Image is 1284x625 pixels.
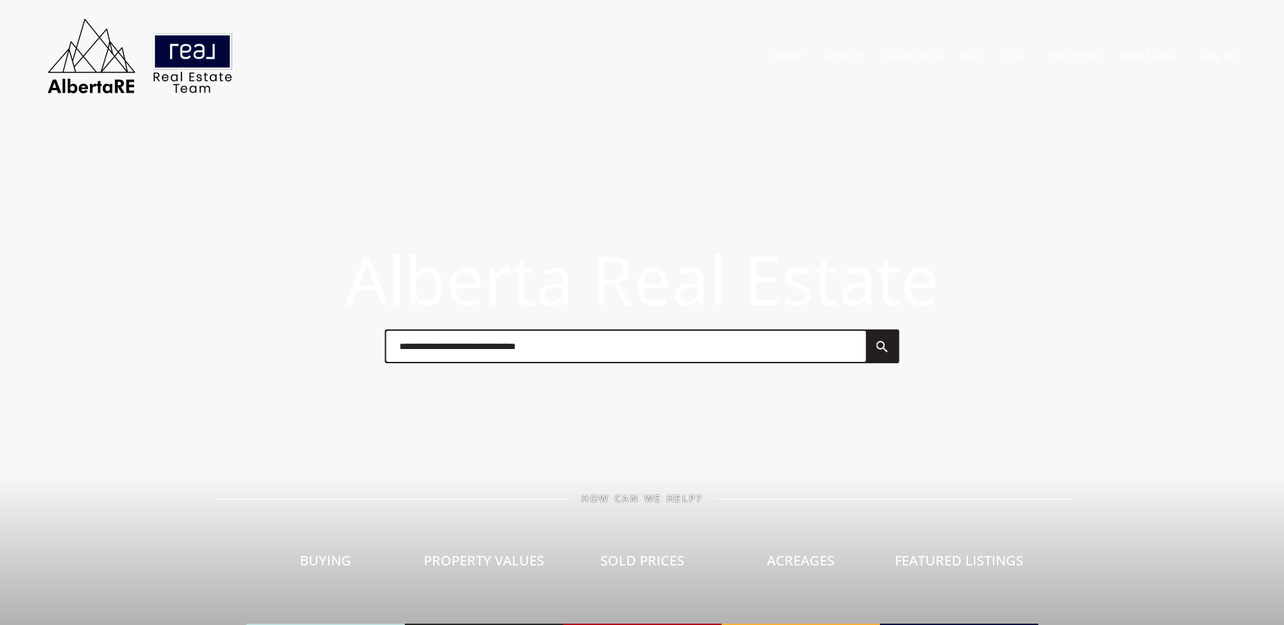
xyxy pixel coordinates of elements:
[424,551,544,570] span: Property Values
[824,49,864,62] a: Search
[880,504,1038,625] a: Featured Listings
[1121,49,1179,62] a: Mortgage
[1199,49,1235,62] a: Log In
[885,49,942,62] a: Sold Data
[405,504,563,625] a: Property Values
[1003,49,1026,62] a: Sell
[767,551,835,570] span: Acreages
[1046,49,1101,62] a: Our Team
[773,49,804,62] a: Home
[300,551,351,570] span: Buying
[722,504,880,625] a: Acreages
[962,49,983,62] a: Buy
[895,551,1023,570] span: Featured Listings
[563,504,722,625] a: Sold Prices
[246,504,405,625] a: Buying
[600,551,684,570] span: Sold Prices
[39,14,242,98] img: AlbertaRE Real Estate Team | Real Broker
